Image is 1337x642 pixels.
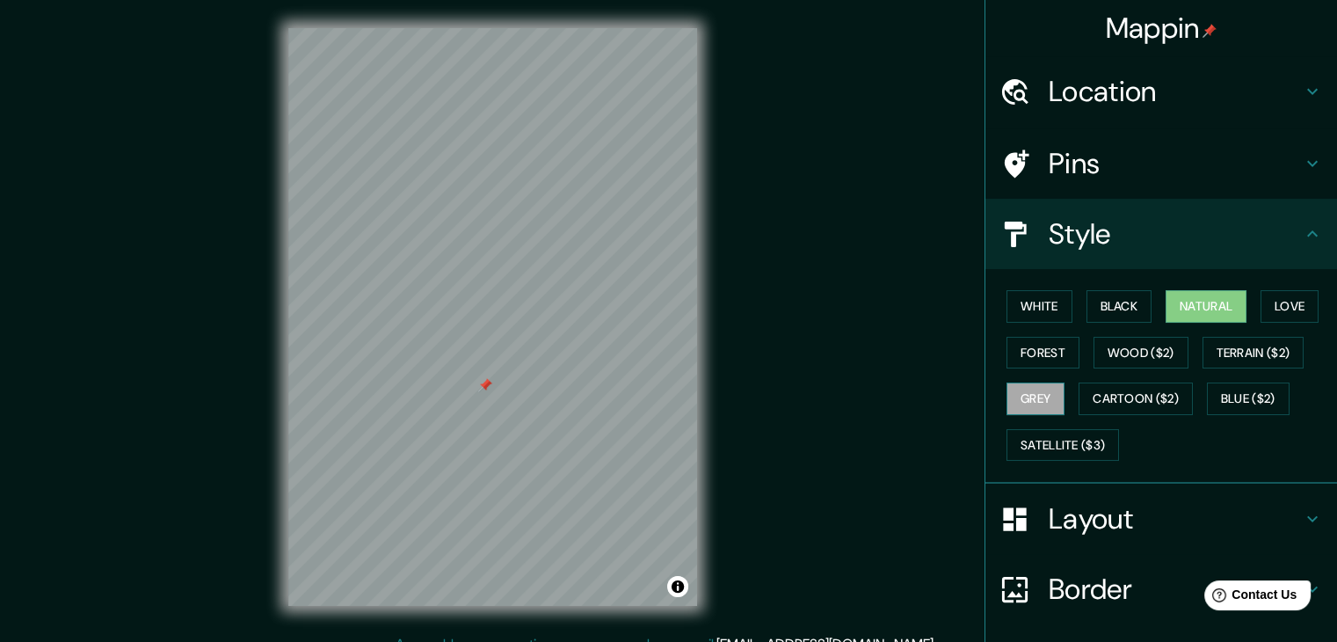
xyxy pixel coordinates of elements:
h4: Pins [1049,146,1302,181]
div: Location [985,56,1337,127]
div: Pins [985,128,1337,199]
button: Black [1086,290,1152,323]
button: Natural [1166,290,1246,323]
button: Satellite ($3) [1006,429,1119,462]
button: Terrain ($2) [1203,337,1304,369]
button: Love [1261,290,1319,323]
div: Border [985,554,1337,624]
button: White [1006,290,1072,323]
h4: Border [1049,572,1302,607]
button: Toggle attribution [667,576,688,597]
button: Grey [1006,383,1065,415]
button: Forest [1006,337,1079,369]
h4: Mappin [1106,11,1217,46]
div: Layout [985,484,1337,554]
button: Wood ($2) [1094,337,1188,369]
h4: Layout [1049,501,1302,536]
h4: Style [1049,216,1302,252]
canvas: Map [288,28,697,606]
div: Style [985,199,1337,269]
button: Cartoon ($2) [1079,383,1193,415]
button: Blue ($2) [1207,383,1290,415]
img: pin-icon.png [1203,24,1217,38]
iframe: Help widget launcher [1181,573,1318,623]
h4: Location [1049,74,1302,109]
